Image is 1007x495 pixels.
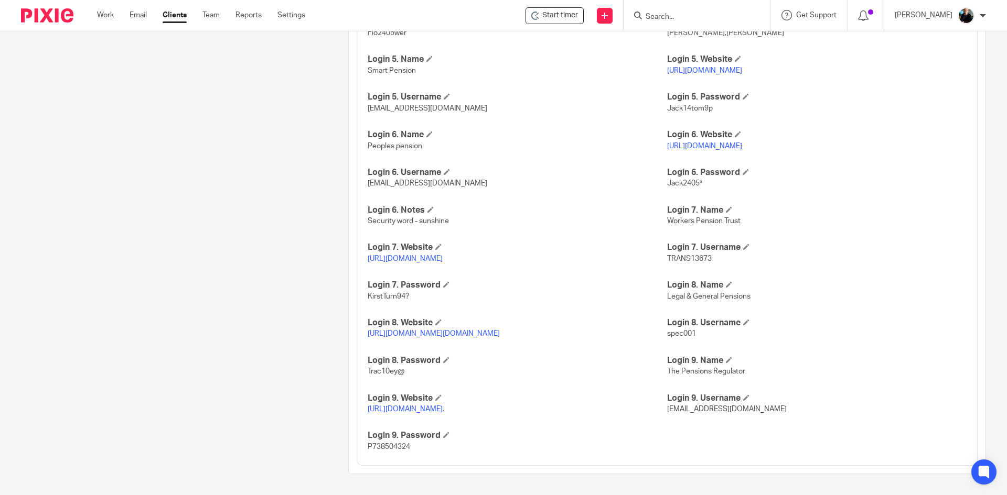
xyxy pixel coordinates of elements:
h4: Login 5. Password [667,92,967,103]
span: Get Support [796,12,837,19]
span: [EMAIL_ADDRESS][DOMAIN_NAME] [368,105,487,112]
span: . [368,405,444,413]
div: Max Accountants Payroll [526,7,584,24]
span: P738504324 [368,443,410,450]
h4: Login 6. Password [667,167,967,178]
a: [URL][DOMAIN_NAME][DOMAIN_NAME] [368,330,500,337]
img: nicky-partington.jpg [958,7,974,24]
img: Pixie [21,8,73,23]
a: [URL][DOMAIN_NAME] [368,255,443,262]
a: [URL][DOMAIN_NAME] [667,67,742,74]
span: KirstTurn94? [368,293,409,300]
h4: Login 5. Website [667,54,967,65]
span: [EMAIL_ADDRESS][DOMAIN_NAME] [667,405,787,413]
h4: Login 5. Username [368,92,667,103]
h4: Login 6. Name [368,129,667,140]
a: Clients [163,10,187,20]
a: [URL][DOMAIN_NAME] [368,405,443,413]
h4: Login 8. Website [368,317,667,328]
h4: Login 6. Notes [368,205,667,216]
a: Team [202,10,220,20]
h4: Login 7. Username [667,242,967,253]
span: [EMAIL_ADDRESS][DOMAIN_NAME] [368,180,487,187]
h4: Login 9. Website [368,393,667,404]
a: Work [97,10,114,20]
span: Smart Pension [368,67,416,74]
h4: Login 7. Website [368,242,667,253]
input: Search [645,13,739,22]
h4: Login 9. Password [368,430,667,441]
span: [PERSON_NAME],[PERSON_NAME] [667,29,784,37]
a: Settings [277,10,305,20]
span: Jack2405* [667,180,702,187]
h4: Login 7. Password [368,280,667,291]
span: TRANS13673 [667,255,712,262]
h4: Login 5. Name [368,54,667,65]
h4: Login 6. Username [368,167,667,178]
span: The Pensions Regulator [667,368,745,375]
a: Email [130,10,147,20]
h4: Login 8. Name [667,280,967,291]
span: Security word - sunshine [368,217,449,225]
span: Legal & General Pensions [667,293,751,300]
h4: Login 8. Password [368,355,667,366]
p: [PERSON_NAME] [895,10,952,20]
h4: Login 9. Username [667,393,967,404]
span: Jack14tom9p [667,105,713,112]
a: Reports [235,10,262,20]
span: Workers Pension Trust [667,217,741,225]
span: spec001 [667,330,696,337]
a: [URL][DOMAIN_NAME] [667,142,742,150]
h4: Login 7. Name [667,205,967,216]
span: Peoples pension [368,142,422,150]
h4: Login 8. Username [667,317,967,328]
h4: Login 9. Name [667,355,967,366]
span: Flo2405wer [368,29,406,37]
span: Trac10ey@ [368,368,404,375]
span: Start timer [542,10,578,21]
h4: Login 6. Website [667,129,967,140]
